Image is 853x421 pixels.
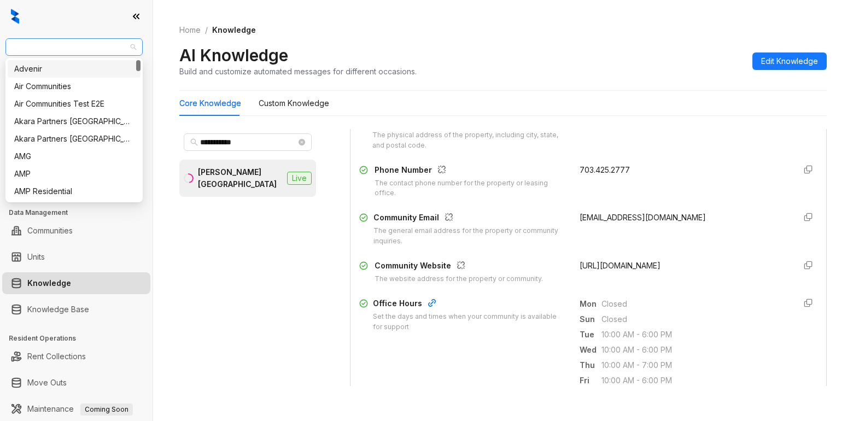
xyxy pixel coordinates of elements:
h2: AI Knowledge [179,45,288,66]
li: Calendar [2,100,150,121]
a: Units [27,246,45,268]
span: Wed [580,344,601,356]
div: AMP [8,165,141,183]
a: Rent Collections [27,346,86,367]
div: Akara Partners Nashville [8,113,141,130]
span: [URL][DOMAIN_NAME] [580,261,661,270]
span: 703.425.2777 [580,165,630,174]
div: Air Communities [8,78,141,95]
div: [PERSON_NAME][GEOGRAPHIC_DATA] [198,166,283,190]
li: Knowledge Base [2,299,150,320]
span: Mon [580,298,601,310]
li: Units [2,246,150,268]
div: Air Communities [14,80,134,92]
span: close-circle [299,139,305,145]
span: Coming Soon [80,404,133,416]
div: Set the days and times when your community is available for support [373,312,566,332]
span: Tue [580,329,601,341]
div: Advenir [8,60,141,78]
li: Collections [2,173,150,195]
div: Advenir [14,63,134,75]
div: AMG [8,148,141,165]
li: / [205,24,208,36]
span: search [190,138,198,146]
span: 10:00 AM - 6:00 PM [601,329,787,341]
li: Knowledge [2,272,150,294]
a: Knowledge Base [27,299,89,320]
li: Leads [2,73,150,95]
div: Custom Knowledge [259,97,329,109]
div: The general email address for the property or community inquiries. [373,226,566,247]
span: [EMAIL_ADDRESS][DOMAIN_NAME] [580,213,706,222]
h3: Resident Operations [9,334,153,343]
span: Thu [580,359,601,371]
div: Community Email [373,212,566,226]
span: Fri [580,375,601,387]
span: 10:00 AM - 6:00 PM [601,344,787,356]
a: Move Outs [27,372,67,394]
span: Live [287,172,312,185]
li: Maintenance [2,398,150,420]
div: AMP [14,168,134,180]
span: Closed [601,298,787,310]
div: Akara Partners Phoenix [8,130,141,148]
h3: Data Management [9,208,153,218]
a: Communities [27,220,73,242]
span: Air Communities [12,39,136,55]
span: 10:00 AM - 7:00 PM [601,359,787,371]
li: Leasing [2,147,150,168]
div: Phone Number [375,164,566,178]
a: Knowledge [27,272,71,294]
div: Core Knowledge [179,97,241,109]
div: Community Website [375,260,543,274]
span: Sun [580,313,601,325]
button: Edit Knowledge [752,52,827,70]
div: AMP Residential [14,185,134,197]
span: Knowledge [212,25,256,34]
a: Home [177,24,203,36]
div: Akara Partners [GEOGRAPHIC_DATA] [14,115,134,127]
div: Akara Partners [GEOGRAPHIC_DATA] [14,133,134,145]
li: Move Outs [2,372,150,394]
li: Communities [2,220,150,242]
span: Closed [601,313,787,325]
div: AMG [14,150,134,162]
span: Edit Knowledge [761,55,818,67]
span: 10:00 AM - 6:00 PM [601,375,787,387]
div: AMP Residential [8,183,141,200]
div: Air Communities Test E2E [8,95,141,113]
div: The contact phone number for the property or leasing office. [375,178,566,199]
div: Build and customize automated messages for different occasions. [179,66,417,77]
div: Office Hours [373,297,566,312]
div: Air Communities Test E2E [14,98,134,110]
div: The physical address of the property, including city, state, and postal code. [372,130,566,151]
li: Rent Collections [2,346,150,367]
div: The website address for the property or community. [375,274,543,284]
img: logo [11,9,19,24]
